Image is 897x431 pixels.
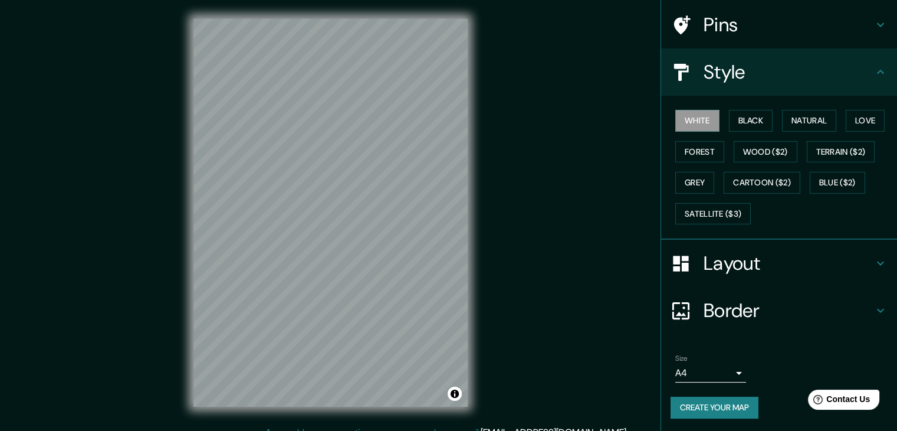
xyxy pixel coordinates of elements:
[661,48,897,96] div: Style
[675,364,746,383] div: A4
[704,60,873,84] h4: Style
[448,387,462,401] button: Toggle attribution
[704,13,873,37] h4: Pins
[675,172,714,194] button: Grey
[675,203,751,225] button: Satellite ($3)
[792,385,884,418] iframe: Help widget launcher
[661,1,897,48] div: Pins
[704,252,873,275] h4: Layout
[734,141,797,163] button: Wood ($2)
[675,141,724,163] button: Forest
[193,19,468,407] canvas: Map
[782,110,836,132] button: Natural
[807,141,875,163] button: Terrain ($2)
[704,299,873,322] h4: Border
[729,110,773,132] button: Black
[675,110,719,132] button: White
[661,287,897,334] div: Border
[675,354,688,364] label: Size
[846,110,885,132] button: Love
[724,172,800,194] button: Cartoon ($2)
[661,240,897,287] div: Layout
[671,397,758,419] button: Create your map
[810,172,865,194] button: Blue ($2)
